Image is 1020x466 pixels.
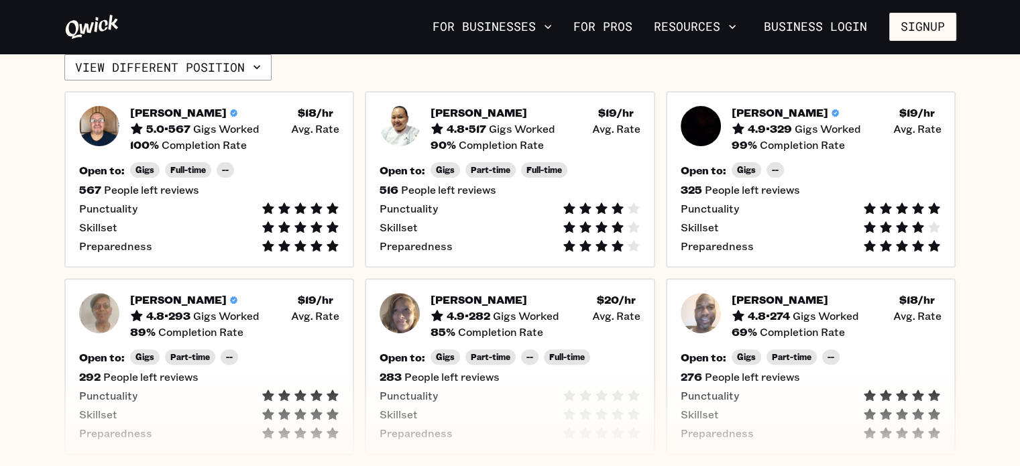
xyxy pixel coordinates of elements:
h5: 325 [681,183,702,196]
h5: [PERSON_NAME] [732,293,828,306]
span: -- [222,165,229,175]
span: People left reviews [705,183,800,196]
span: People left reviews [404,370,500,384]
span: Preparedness [79,239,152,253]
h5: Open to: [79,351,125,364]
span: Gigs [737,352,756,362]
span: Gigs Worked [193,122,260,135]
span: Gigs [135,165,154,175]
h5: 99 % [732,138,757,152]
h5: 4.8 • 274 [748,309,790,323]
span: Completion Rate [158,325,243,339]
img: Pro headshot [681,293,721,333]
h5: Open to: [681,351,726,364]
span: Punctuality [681,389,739,402]
h5: $ 19 /hr [298,293,333,306]
button: For Businesses [427,15,557,38]
h5: Open to: [79,164,125,177]
span: Completion Rate [459,138,544,152]
button: Resources [648,15,742,38]
h5: 276 [681,370,702,384]
span: Punctuality [79,389,137,402]
h5: 516 [380,183,398,196]
button: Pro headshot[PERSON_NAME]4.8•517Gigs Worked$19/hr Avg. Rate90%Completion RateOpen to:GigsPart-tim... [365,91,655,268]
img: Pro headshot [79,106,119,146]
h5: 90 % [431,138,456,152]
h5: 69 % [732,325,757,339]
h5: 4.9 • 282 [447,309,490,323]
button: Pro headshot[PERSON_NAME]4.9•329Gigs Worked$19/hr Avg. Rate99%Completion RateOpen to:Gigs--325Peo... [666,91,956,268]
button: Pro headshot[PERSON_NAME]4.8•293Gigs Worked$19/hr Avg. Rate89%Completion RateOpen to:GigsPart-tim... [64,278,355,455]
img: Pro headshot [380,293,420,333]
span: Preparedness [380,239,453,253]
span: Avg. Rate [291,309,339,323]
span: Gigs [436,165,455,175]
span: Gigs [436,352,455,362]
span: Avg. Rate [291,122,339,135]
h5: 4.8 • 293 [146,309,190,323]
button: Signup [889,13,956,41]
h5: $ 20 /hr [597,293,636,306]
span: Completion Rate [760,325,845,339]
h5: $ 18 /hr [899,293,935,306]
span: Skillset [79,408,117,421]
span: Gigs Worked [795,122,861,135]
span: -- [772,165,779,175]
span: -- [526,352,533,362]
h5: $ 19 /hr [899,106,935,119]
h5: 100 % [130,138,159,152]
span: Preparedness [380,426,453,440]
span: Full-time [170,165,206,175]
span: -- [226,352,233,362]
button: Pro headshot[PERSON_NAME]5.0•567Gigs Worked$18/hr Avg. Rate100%Completion RateOpen to:GigsFull-ti... [64,91,355,268]
span: Punctuality [79,202,137,215]
h5: Open to: [681,164,726,177]
span: Preparedness [681,426,754,440]
span: People left reviews [401,183,496,196]
img: Pro headshot [380,106,420,146]
h5: Open to: [380,164,425,177]
span: Punctuality [380,202,438,215]
span: Skillset [681,221,719,234]
h5: [PERSON_NAME] [431,106,527,119]
h5: 292 [79,370,101,384]
span: Skillset [681,408,719,421]
span: Skillset [79,221,117,234]
img: Pro headshot [79,293,119,333]
span: Full-time [526,165,562,175]
span: Punctuality [681,202,739,215]
h5: 85 % [431,325,455,339]
span: Preparedness [681,239,754,253]
span: Avg. Rate [893,122,941,135]
h5: [PERSON_NAME] [732,106,828,119]
span: Gigs Worked [793,309,859,323]
h5: $ 18 /hr [298,106,333,119]
span: Part-time [772,352,811,362]
h5: Open to: [380,351,425,364]
a: Pro headshot[PERSON_NAME]4.8•274Gigs Worked$18/hr Avg. Rate69%Completion RateOpen to:GigsPart-tim... [666,278,956,455]
h5: [PERSON_NAME] [130,106,227,119]
h5: 89 % [130,325,156,339]
button: View different position [64,54,272,81]
span: Punctuality [380,389,438,402]
h5: $ 19 /hr [598,106,634,119]
span: Avg. Rate [592,122,640,135]
span: Gigs Worked [493,309,559,323]
span: Part-time [170,352,210,362]
a: For Pros [568,15,638,38]
h5: [PERSON_NAME] [130,293,227,306]
button: Pro headshot[PERSON_NAME]4.9•282Gigs Worked$20/hr Avg. Rate85%Completion RateOpen to:GigsPart-tim... [365,278,655,455]
span: People left reviews [104,183,199,196]
span: Full-time [549,352,585,362]
h5: 4.9 • 329 [748,122,792,135]
img: Pro headshot [681,106,721,146]
span: Gigs Worked [489,122,555,135]
span: People left reviews [705,370,800,384]
span: Preparedness [79,426,152,440]
h5: [PERSON_NAME] [431,293,527,306]
span: Gigs Worked [193,309,260,323]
